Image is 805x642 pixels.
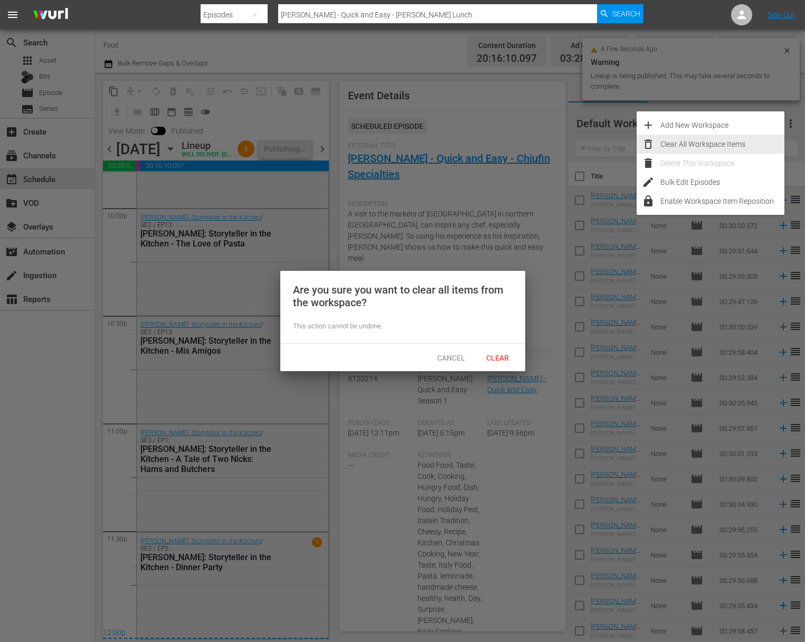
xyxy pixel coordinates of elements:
div: Clear All Workspace Items [660,135,784,154]
span: lock [642,195,655,207]
span: menu [6,8,19,21]
a: Sign Out [768,11,795,19]
button: Clear [475,348,521,367]
span: Clear [478,354,517,362]
img: ans4CAIJ8jUAAAAAAAAAAAAAAAAAAAAAAAAgQb4GAAAAAAAAAAAAAAAAAAAAAAAAJMjXAAAAAAAAAAAAAAAAAAAAAAAAgAT5G... [25,3,76,27]
button: Search [597,4,643,23]
div: Enable Workspace Item Reposition [660,192,784,211]
span: delete [642,157,655,169]
div: Bulk Edit Episodes [660,173,784,192]
div: This action cannot be undone. [293,322,513,332]
div: Are you sure you want to clear all items from the workspace? [293,284,513,309]
span: edit [642,176,655,188]
span: Search [612,4,640,23]
div: Add New Workspace [660,116,784,135]
span: add [642,119,655,131]
div: Delete This Workspace [660,154,784,173]
button: Cancel [428,348,475,367]
span: Cancel [429,354,473,362]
